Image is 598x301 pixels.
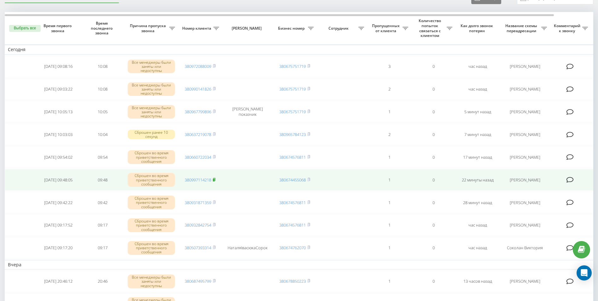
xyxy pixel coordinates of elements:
td: 10:08 [80,79,125,100]
td: 7 минут назад [456,124,500,145]
td: 20:46 [80,271,125,292]
a: 380990141826 [185,86,211,92]
td: [DATE] 09:54:02 [36,146,80,168]
td: 1 [367,169,411,191]
div: Все менеджеры были заняты или недоступны [128,60,175,74]
td: [DATE] 09:03:22 [36,79,80,100]
td: 3 [367,56,411,77]
td: [PERSON_NAME] [500,192,550,213]
td: [DATE] 09:42:22 [36,192,80,213]
td: НаталяІвасюкаСорок [222,237,273,259]
span: [PERSON_NAME] [228,26,267,31]
span: Как долго звонок потерян [461,23,495,33]
td: 10:05 [80,101,125,122]
td: 2 [367,124,411,145]
td: 22 минуты назад [456,169,500,191]
td: 17 минут назад [456,146,500,168]
a: 380674762070 [279,245,306,251]
div: Все менеджеры были заняты или недоступны [128,82,175,96]
a: 380675751719 [279,86,306,92]
a: 380932842754 [185,222,211,228]
a: 380997114218 [185,177,211,183]
div: Сброшен во время приветственного сообщения [128,150,175,164]
td: час назад [456,215,500,236]
a: 380660722034 [185,154,211,160]
div: Сброшен во время приветственного сообщения [128,196,175,210]
td: 09:48 [80,169,125,191]
span: Пропущенных от клиента [370,23,403,33]
td: 5 минут назад [456,101,500,122]
div: Все менеджеры были заняты или недоступны [128,274,175,288]
td: [PERSON_NAME] [500,169,550,191]
a: 380507393314 [185,245,211,251]
button: Выбрать все [9,25,41,32]
a: 380687495799 [185,278,211,284]
td: [PERSON_NAME] [500,271,550,292]
td: [DATE] 09:17:52 [36,215,80,236]
div: Все менеджеры были заняты или недоступны [128,105,175,119]
td: [PERSON_NAME] [500,124,550,145]
td: [DATE] 09:48:05 [36,169,80,191]
span: Количество попыток связаться с клиентом [415,18,447,38]
td: [PERSON_NAME] [500,215,550,236]
span: Причина пропуска звонка [128,23,169,33]
td: 09:54 [80,146,125,168]
td: 0 [411,79,456,100]
td: 0 [411,56,456,77]
td: 0 [411,271,456,292]
a: 380674576811 [279,222,306,228]
td: 0 [411,124,456,145]
td: 10:08 [80,56,125,77]
div: Сброшен во время приветственного сообщения [128,241,175,255]
span: Номер клиента [181,26,213,31]
a: 380637219078 [185,132,211,137]
a: 380674455068 [279,177,306,183]
span: Комментарий к звонку [553,23,582,33]
div: Сброшен во время приветственного сообщения [128,173,175,187]
td: [PERSON_NAME] [500,146,550,168]
td: Соколан Виктория [500,237,550,259]
a: 380674576811 [279,200,306,205]
td: 0 [411,146,456,168]
a: 380967799896 [185,109,211,115]
span: Сотрудник [320,26,358,31]
a: 380674576811 [279,154,306,160]
td: час назад [456,79,500,100]
td: [DATE] 10:03:03 [36,124,80,145]
td: [DATE] 09:08:16 [36,56,80,77]
span: Время первого звонка [41,23,75,33]
a: 380965784123 [279,132,306,137]
div: Сброшен ранее 10 секунд [128,130,175,139]
td: 1 [367,146,411,168]
td: 09:17 [80,237,125,259]
div: Сброшен во время приветственного сообщения [128,218,175,232]
td: [PERSON_NAME] [500,101,550,122]
td: 1 [367,101,411,122]
td: 0 [411,169,456,191]
a: 380675751719 [279,109,306,115]
td: 1 [367,192,411,213]
a: 380678850223 [279,278,306,284]
td: 0 [411,215,456,236]
td: [DATE] 10:05:13 [36,101,80,122]
td: [PERSON_NAME] [500,79,550,100]
span: Время последнего звонка [85,21,119,36]
a: 380972088009 [185,63,211,69]
td: [PERSON_NAME] [500,56,550,77]
td: 1 [367,271,411,292]
td: 0 [411,192,456,213]
span: Бизнес номер [276,26,308,31]
span: Название схемы переадресации [503,23,541,33]
td: час назад [456,237,500,259]
a: 380675751719 [279,63,306,69]
td: 28 минут назад [456,192,500,213]
td: 09:42 [80,192,125,213]
div: Open Intercom Messenger [577,265,592,280]
td: 1 [367,237,411,259]
td: 1 [367,215,411,236]
td: [PERSON_NAME] показчик [222,101,273,122]
td: 10:04 [80,124,125,145]
td: 13 часов назад [456,271,500,292]
td: час назад [456,56,500,77]
td: 2 [367,79,411,100]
